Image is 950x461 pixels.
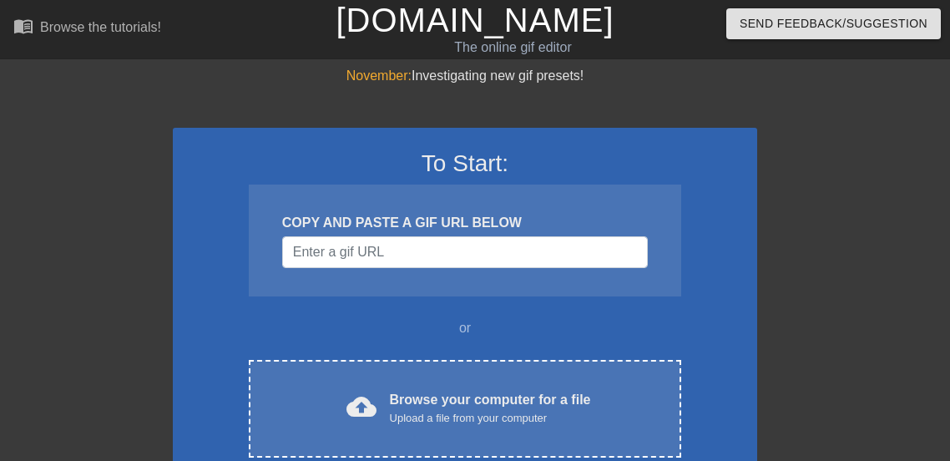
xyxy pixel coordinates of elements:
[740,13,927,34] span: Send Feedback/Suggestion
[336,2,614,38] a: [DOMAIN_NAME]
[390,410,591,427] div: Upload a file from your computer
[282,236,648,268] input: Username
[346,68,412,83] span: November:
[216,318,714,338] div: or
[173,66,757,86] div: Investigating new gif presets!
[726,8,941,39] button: Send Feedback/Suggestion
[13,16,33,36] span: menu_book
[282,213,648,233] div: COPY AND PASTE A GIF URL BELOW
[195,149,735,178] h3: To Start:
[13,16,161,42] a: Browse the tutorials!
[390,390,591,427] div: Browse your computer for a file
[346,392,376,422] span: cloud_upload
[40,20,161,34] div: Browse the tutorials!
[325,38,700,58] div: The online gif editor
